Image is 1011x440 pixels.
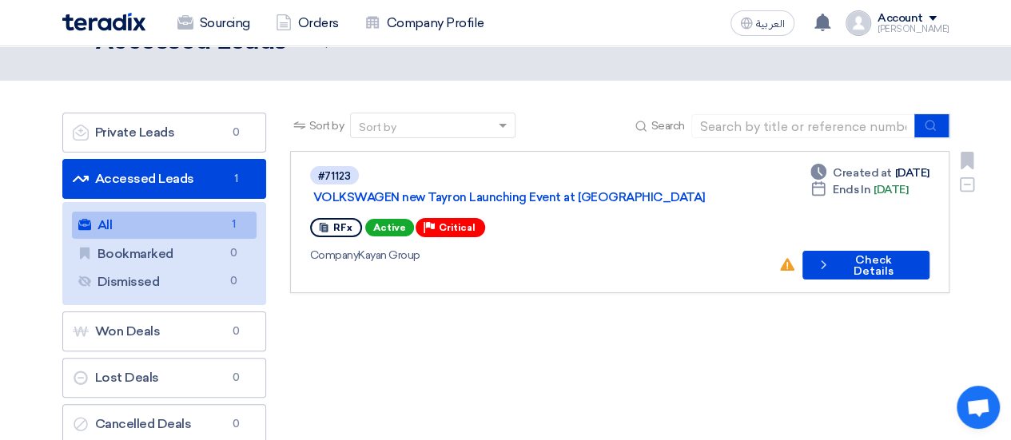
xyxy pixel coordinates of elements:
[62,311,266,351] a: Won Deals0
[439,222,476,233] span: Critical
[72,212,257,239] a: All
[810,181,908,198] div: [DATE]
[756,18,785,30] span: العربية
[62,358,266,398] a: Lost Deals0
[263,6,352,41] a: Orders
[333,222,352,233] span: RFx
[313,190,713,204] a: VOLKSWAGEN new Tayron Launching Event at [GEOGRAPHIC_DATA]
[810,165,929,181] div: [DATE]
[833,165,891,181] span: Created at
[227,416,246,432] span: 0
[225,216,244,233] span: 1
[309,117,344,134] span: Sort by
[62,159,266,199] a: Accessed Leads1
[359,119,396,136] div: Sort by
[227,370,246,386] span: 0
[300,34,304,48] span: 1
[365,219,414,236] span: Active
[225,273,244,290] span: 0
[878,12,923,26] div: Account
[957,386,1000,429] a: Open chat
[878,25,949,34] div: [PERSON_NAME]
[227,171,246,187] span: 1
[352,6,497,41] a: Company Profile
[651,117,684,134] span: Search
[72,268,257,295] a: Dismissed
[846,10,871,36] img: profile_test.png
[730,10,794,36] button: العربية
[165,6,263,41] a: Sourcing
[833,181,870,198] span: Ends In
[225,245,244,262] span: 0
[310,248,359,262] span: Company
[72,240,257,268] a: Bookmarked
[227,323,246,339] span: 0
[802,251,929,279] button: Check Details
[62,113,266,153] a: Private Leads0
[318,171,351,181] div: #71123
[62,13,145,31] img: Teradix logo
[227,125,246,141] span: 0
[310,247,766,264] div: Kayan Group
[691,114,915,138] input: Search by title or reference number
